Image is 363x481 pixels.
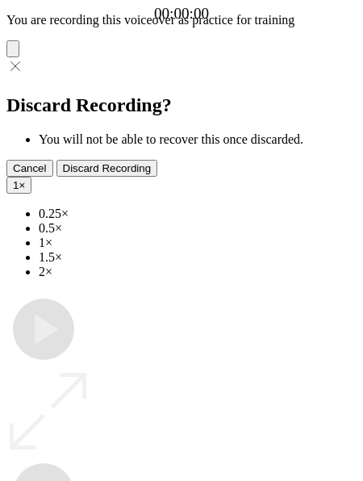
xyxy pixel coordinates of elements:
button: Cancel [6,160,53,177]
span: 1 [13,179,19,191]
li: 0.25× [39,207,357,221]
a: 00:00:00 [154,5,209,23]
li: 2× [39,265,357,279]
h2: Discard Recording? [6,94,357,116]
li: 1× [39,236,357,250]
button: 1× [6,177,31,194]
p: You are recording this voiceover as practice for training [6,13,357,27]
li: 1.5× [39,250,357,265]
li: 0.5× [39,221,357,236]
button: Discard Recording [56,160,158,177]
li: You will not be able to recover this once discarded. [39,132,357,147]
